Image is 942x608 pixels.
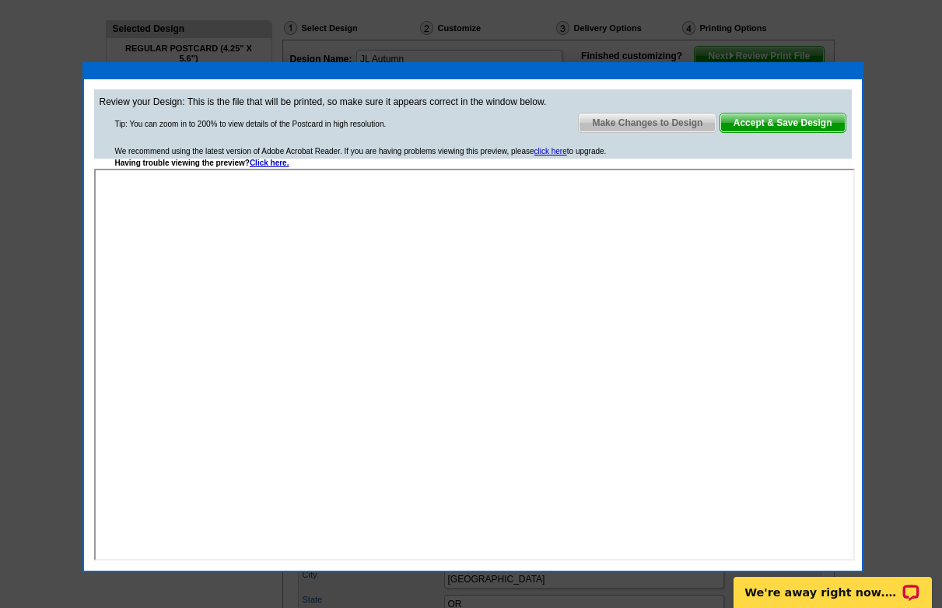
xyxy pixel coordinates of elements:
[94,89,852,159] div: Review your Design: This is the file that will be printed, so make sure it appears correct in the...
[115,159,289,167] strong: Having trouble viewing the preview?
[723,559,942,608] iframe: LiveChat chat widget
[115,118,387,130] div: Tip: You can zoom in to 200% to view details of the Postcard in high resolution.
[115,145,607,169] div: We recommend using the latest version of Adobe Acrobat Reader. If you are having problems viewing...
[534,147,567,155] a: click here
[720,114,846,132] span: Accept & Save Design
[579,114,716,132] span: Make Changes to Design
[250,159,289,167] a: Click here.
[720,113,846,133] a: Accept & Save Design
